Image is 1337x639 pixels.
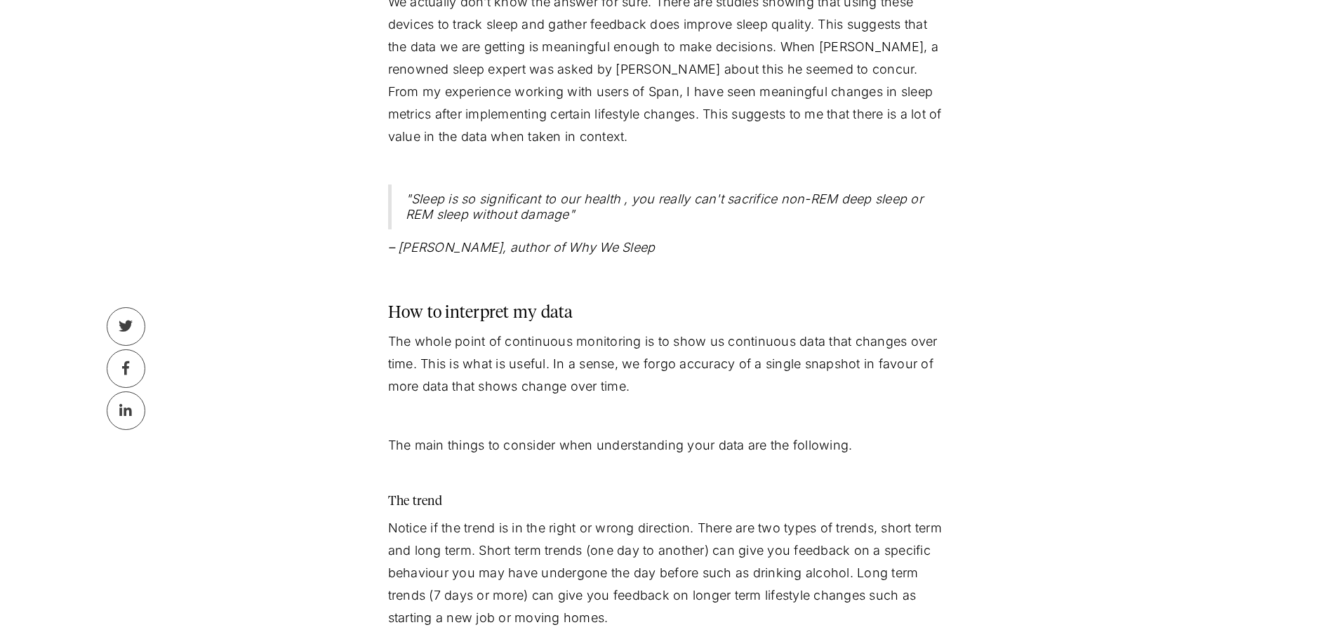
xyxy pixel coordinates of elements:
a:  [107,391,145,430]
div:  [119,403,133,417]
h4: The trend [388,493,950,510]
a:  [107,307,145,346]
p: ‍ [388,266,950,288]
p: The whole point of continuous monitoring is to show us continuous data that changes over time. Th... [388,330,950,398]
em: – [PERSON_NAME], author of Why We Sleep [388,240,656,255]
div:  [122,361,130,375]
h3: How to interpret my data [388,302,950,323]
a:  [107,349,145,388]
div:  [119,319,133,333]
p: Notice if the trend is in the right or wrong direction. There are two types of trends, short term... [388,517,950,629]
p: The main things to consider when understanding your data are the following. [388,434,950,457]
em: "Sleep is so significant to our health , you really can't sacrifice non-REM deep sleep or REM sle... [406,191,923,222]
